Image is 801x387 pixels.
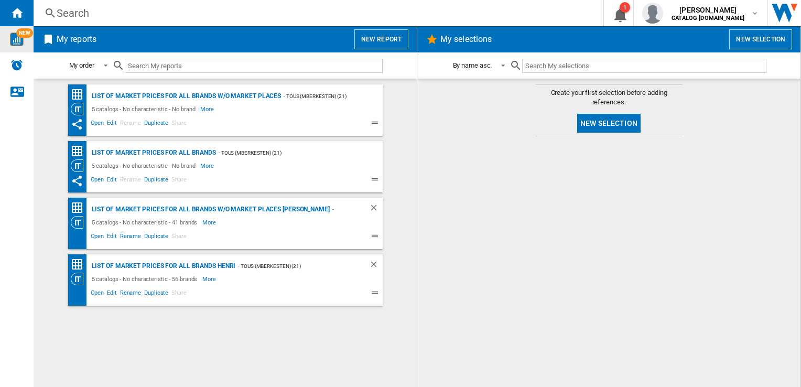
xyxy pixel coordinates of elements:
div: List of market prices for all brands w/o Market places [89,90,282,103]
span: Edit [105,118,118,131]
div: List of market prices for all brands [89,146,216,159]
button: New selection [729,29,792,49]
div: List of market prices for all brands Henri [89,260,236,273]
span: Rename [118,231,143,244]
span: Create your first selection before adding references. [536,88,683,107]
span: Rename [118,118,143,131]
span: Duplicate [143,175,170,187]
span: Open [89,231,106,244]
span: Edit [105,175,118,187]
h2: My selections [438,29,494,49]
div: My order [69,61,94,69]
div: Category View [71,216,89,229]
input: Search My selections [522,59,766,73]
span: Share [170,288,188,300]
div: By name asc. [453,61,492,69]
span: Edit [105,231,118,244]
span: Open [89,175,106,187]
span: Rename [118,175,143,187]
div: - TOUS (mberkesten) (21) [216,146,362,159]
span: [PERSON_NAME] [672,5,744,15]
div: Category View [71,159,89,172]
div: - TOUS (mberkesten) (21) [281,90,361,103]
div: 5 catalogs - No characteristic - 41 brands [89,216,203,229]
div: Price Matrix [71,201,89,214]
div: Delete [369,203,383,216]
div: Category View [71,103,89,115]
div: 5 catalogs - No characteristic - No brand [89,103,201,115]
div: List of market prices for all brands w/o Market places [PERSON_NAME] [89,203,330,216]
b: CATALOG [DOMAIN_NAME] [672,15,744,21]
span: Rename [118,288,143,300]
span: Share [170,175,188,187]
ng-md-icon: This report has been shared with you [71,175,83,187]
img: wise-card.svg [10,33,24,46]
span: More [202,273,218,285]
span: Duplicate [143,288,170,300]
div: Price Matrix [71,258,89,271]
div: 5 catalogs - No characteristic - 56 brands [89,273,203,285]
div: 5 catalogs - No characteristic - No brand [89,159,201,172]
img: alerts-logo.svg [10,59,23,71]
h2: My reports [55,29,99,49]
span: More [200,159,215,172]
span: Share [170,118,188,131]
span: Duplicate [143,118,170,131]
span: NEW [16,28,33,38]
button: New selection [577,114,641,133]
button: New report [354,29,408,49]
div: Price Matrix [71,145,89,158]
div: - TOUS (mberkesten) (21) [330,203,348,216]
div: 1 [620,2,630,13]
div: Search [57,6,576,20]
span: More [200,103,215,115]
div: - TOUS (mberkesten) (21) [235,260,348,273]
div: Price Matrix [71,88,89,101]
div: Delete [369,260,383,273]
span: Open [89,118,106,131]
span: Edit [105,288,118,300]
span: Share [170,231,188,244]
img: profile.jpg [642,3,663,24]
span: Open [89,288,106,300]
ng-md-icon: This report has been shared with you [71,118,83,131]
div: Category View [71,273,89,285]
span: Duplicate [143,231,170,244]
input: Search My reports [125,59,383,73]
span: More [202,216,218,229]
